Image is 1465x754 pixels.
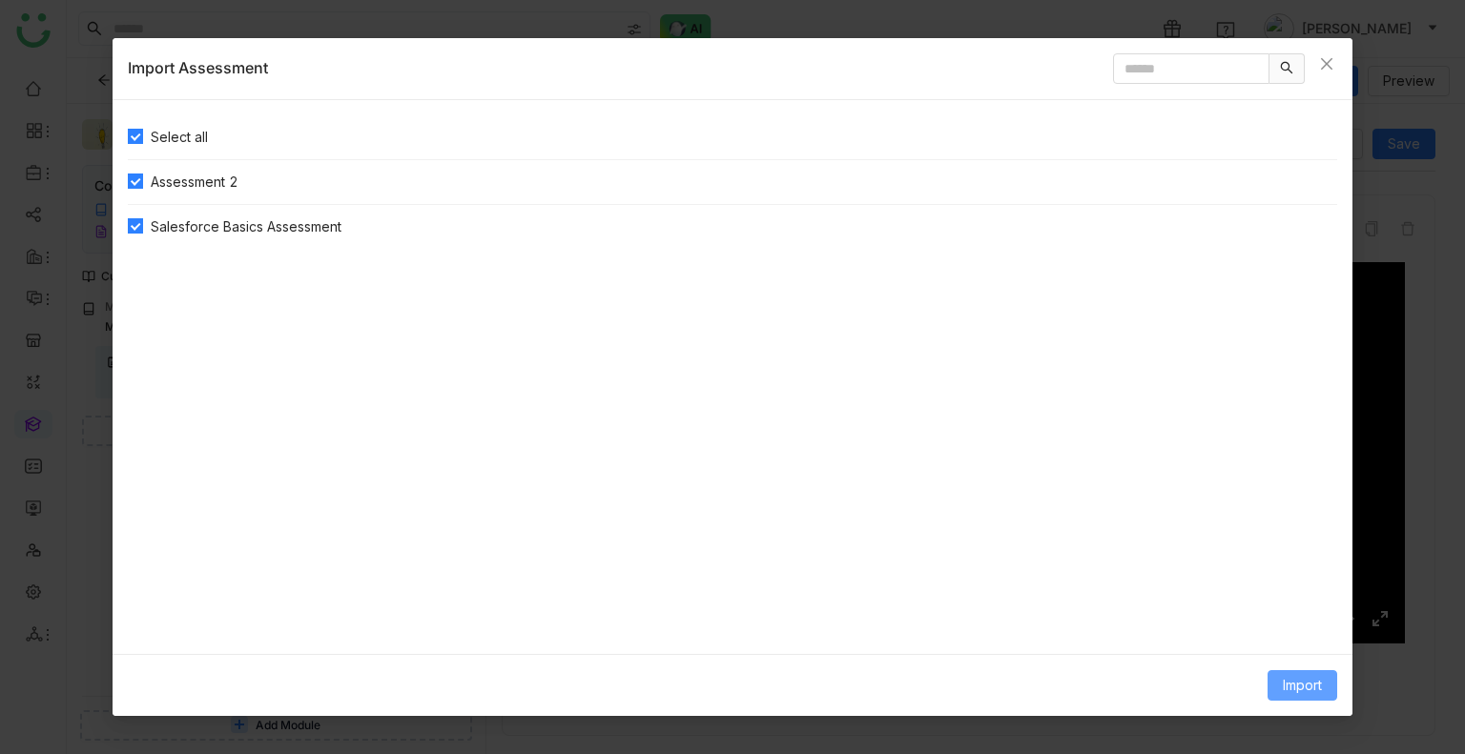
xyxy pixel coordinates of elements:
span: Assessment 2 [143,172,246,193]
button: Close [1301,38,1352,90]
span: Import [1283,675,1322,696]
button: Import [1268,670,1337,701]
span: Select all [143,127,216,148]
span: Salesforce Basics Assessment [143,216,349,237]
div: Import Assessment [128,56,268,80]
